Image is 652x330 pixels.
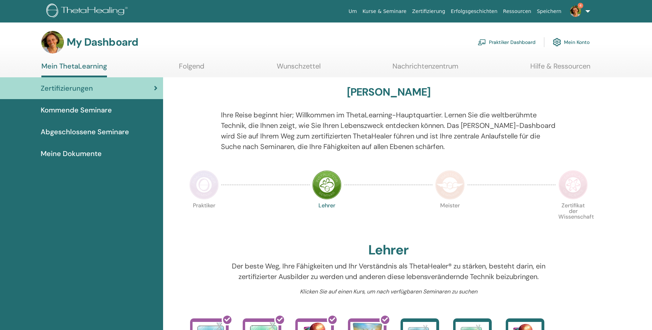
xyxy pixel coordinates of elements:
[570,6,581,17] img: default.jpg
[435,203,465,232] p: Meister
[221,287,556,296] p: Klicken Sie auf einen Kurs, um nach verfügbaren Seminaren zu suchen
[392,62,458,76] a: Nachrichtenzentrum
[46,4,130,19] img: logo.png
[189,170,219,200] img: Practitioner
[179,62,204,76] a: Folgend
[530,62,590,76] a: Hilfe & Ressourcen
[312,203,342,232] p: Lehrer
[347,86,431,98] h3: [PERSON_NAME]
[41,148,102,159] span: Meine Dokumente
[360,5,409,18] a: Kurse & Seminare
[448,5,500,18] a: Erfolgsgeschichten
[534,5,564,18] a: Speichern
[41,127,129,137] span: Abgeschlossene Seminare
[553,34,590,50] a: Mein Konto
[435,170,465,200] img: Master
[578,3,583,8] span: 4
[478,34,536,50] a: Praktiker Dashboard
[312,170,342,200] img: Instructor
[368,242,409,258] h2: Lehrer
[189,203,219,232] p: Praktiker
[478,39,486,45] img: chalkboard-teacher.svg
[277,62,321,76] a: Wunschzettel
[221,261,556,282] p: Der beste Weg, Ihre Fähigkeiten und Ihr Verständnis als ThetaHealer® zu stärken, besteht darin, e...
[41,62,107,77] a: Mein ThetaLearning
[221,110,556,152] p: Ihre Reise beginnt hier; Willkommen im ThetaLearning-Hauptquartier. Lernen Sie die weltberühmte T...
[500,5,534,18] a: Ressourcen
[553,36,561,48] img: cog.svg
[558,170,588,200] img: Certificate of Science
[41,31,64,53] img: default.jpg
[346,5,360,18] a: Um
[409,5,448,18] a: Zertifizierung
[558,203,588,232] p: Zertifikat der Wissenschaft
[67,36,138,48] h3: My Dashboard
[41,83,93,93] span: Zertifizierungen
[41,105,112,115] span: Kommende Seminare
